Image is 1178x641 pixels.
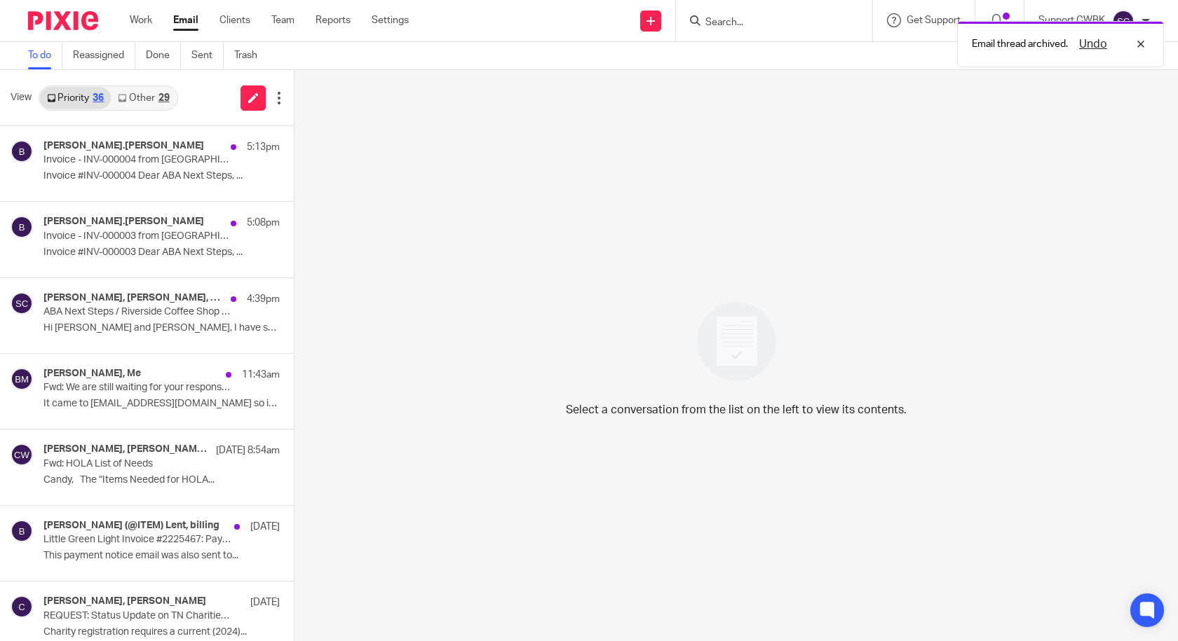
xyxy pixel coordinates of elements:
img: svg%3E [11,292,33,315]
p: Candy, The “Items Needed for HOLA... [43,474,280,486]
p: 5:08pm [247,216,280,230]
p: Select a conversation from the list on the left to view its contents. [566,401,907,418]
p: Invoice #INV-000004 Dear ABA Next Steps, ... [43,170,280,182]
a: Work [130,13,152,27]
img: Pixie [28,11,98,30]
a: Clients [219,13,250,27]
img: svg%3E [11,595,33,618]
img: svg%3E [11,443,33,466]
img: svg%3E [11,520,33,542]
p: Email thread archived. [972,37,1068,51]
h4: [PERSON_NAME], [PERSON_NAME], [PERSON_NAME] [43,443,209,455]
p: [DATE] 8:54am [216,443,280,457]
h4: [PERSON_NAME], Me [43,368,141,380]
p: Invoice - INV-000004 from [GEOGRAPHIC_DATA][DEMOGRAPHIC_DATA] [43,154,233,166]
img: image [688,293,785,390]
a: To do [28,42,62,69]
img: svg%3E [11,140,33,163]
p: It came to [EMAIL_ADDRESS][DOMAIN_NAME] so it should... [43,398,280,410]
p: Fwd: HOLA List of Needs [43,458,233,470]
button: Undo [1075,36,1111,53]
p: [DATE] [250,595,280,609]
p: 11:43am [242,368,280,382]
a: Sent [191,42,224,69]
p: Charity registration requires a current (2024)... [43,626,280,638]
div: 36 [93,93,104,103]
p: [DATE] [250,520,280,534]
h4: [PERSON_NAME].[PERSON_NAME] [43,140,204,152]
p: 5:13pm [247,140,280,154]
a: Reports [316,13,351,27]
a: Settings [372,13,409,27]
h4: [PERSON_NAME].[PERSON_NAME] [43,216,204,228]
p: Little Green Light Invoice #2225467: Payment Received - Thank You! [43,534,233,546]
img: svg%3E [11,368,33,390]
h4: [PERSON_NAME], [PERSON_NAME], Me, [PERSON_NAME] [43,292,224,304]
a: Trash [234,42,268,69]
img: svg%3E [11,216,33,238]
p: ABA Next Steps / Riverside Coffee Shop Invoices [43,306,233,318]
a: Team [271,13,294,27]
a: Done [146,42,181,69]
h4: [PERSON_NAME] (@ITEM) Lent, billing [43,520,219,532]
p: REQUEST: Status Update on TN Charities Soliciation Registration [43,610,233,622]
span: View [11,90,32,105]
a: Other29 [111,87,176,109]
div: 29 [158,93,170,103]
p: Invoice - INV-000003 from [GEOGRAPHIC_DATA][DEMOGRAPHIC_DATA] [43,230,233,242]
p: Fwd: We are still waiting for your response on Case #: 15143306946 [43,382,233,394]
p: This payment notice email was also sent to... [43,550,280,562]
h4: [PERSON_NAME], [PERSON_NAME] [43,595,206,607]
a: Email [173,13,198,27]
img: svg%3E [1112,10,1135,32]
a: Priority36 [40,87,111,109]
p: 4:39pm [247,292,280,306]
p: Hi [PERSON_NAME] and [PERSON_NAME], I have sent the... [43,322,280,334]
a: Reassigned [73,42,135,69]
p: Invoice #INV-000003 Dear ABA Next Steps, ... [43,247,280,259]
